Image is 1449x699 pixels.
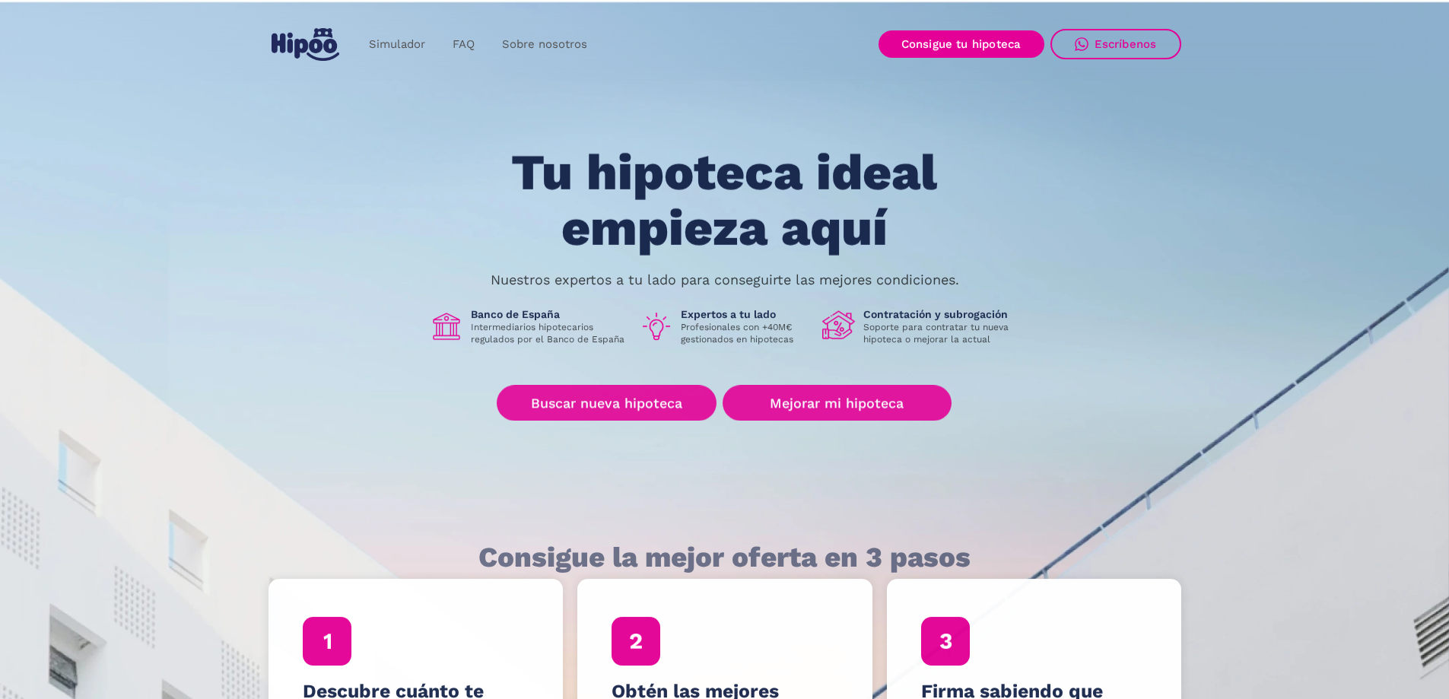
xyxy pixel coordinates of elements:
[269,22,343,67] a: home
[1095,37,1157,51] div: Escríbenos
[879,30,1044,58] a: Consigue tu hipoteca
[488,30,601,59] a: Sobre nosotros
[863,321,1020,345] p: Soporte para contratar tu nueva hipoteca o mejorar la actual
[436,145,1012,256] h1: Tu hipoteca ideal empieza aquí
[355,30,439,59] a: Simulador
[439,30,488,59] a: FAQ
[491,274,959,286] p: Nuestros expertos a tu lado para conseguirte las mejores condiciones.
[471,321,628,345] p: Intermediarios hipotecarios regulados por el Banco de España
[478,542,971,573] h1: Consigue la mejor oferta en 3 pasos
[681,307,810,321] h1: Expertos a tu lado
[681,321,810,345] p: Profesionales con +40M€ gestionados en hipotecas
[497,386,717,421] a: Buscar nueva hipoteca
[1050,29,1181,59] a: Escríbenos
[723,386,952,421] a: Mejorar mi hipoteca
[471,307,628,321] h1: Banco de España
[863,307,1020,321] h1: Contratación y subrogación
